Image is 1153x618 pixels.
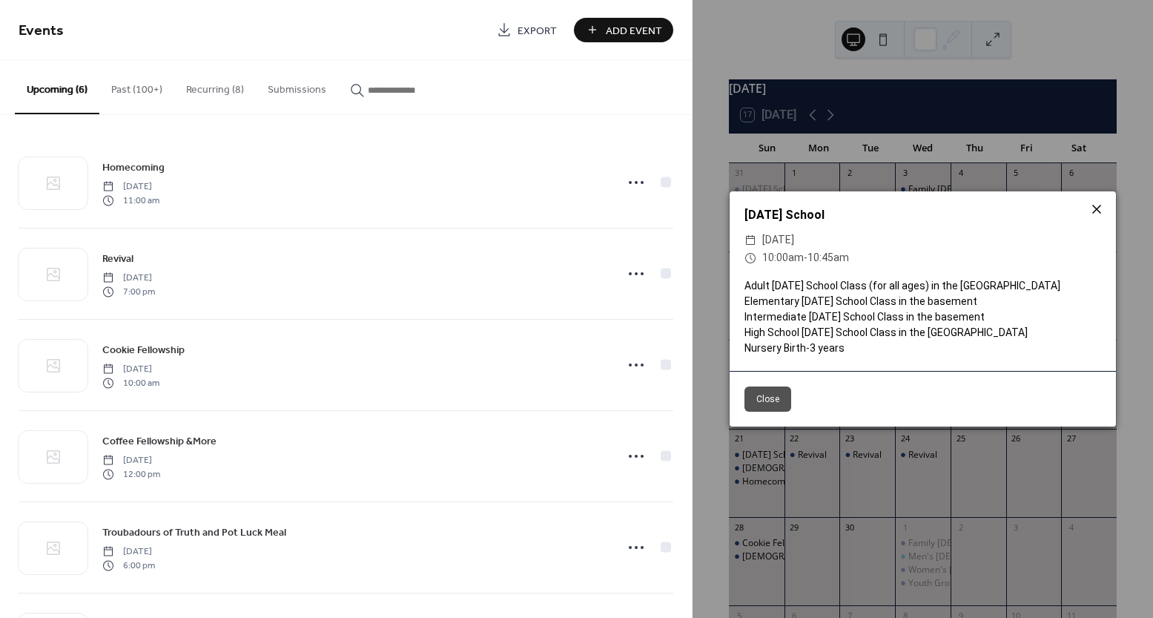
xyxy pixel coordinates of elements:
span: [DATE] [102,545,155,559]
a: Cookie Fellowship [102,341,185,358]
a: Revival [102,250,133,267]
a: Troubadours of Truth and Pot Luck Meal [102,524,286,541]
div: [DATE] School [730,206,1116,224]
span: Events [19,16,64,45]
span: [DATE] [102,272,155,285]
a: Export [486,18,568,42]
span: 10:00 am [102,376,159,389]
span: 11:00 am [102,194,159,207]
span: 6:00 pm [102,559,155,572]
div: ​ [744,249,756,267]
span: 12:00 pm [102,467,160,481]
button: Past (100+) [99,60,174,113]
button: Upcoming (6) [15,60,99,114]
span: Cookie Fellowship [102,343,185,358]
span: [DATE] [762,231,794,249]
a: Homecoming [102,159,165,176]
div: ​ [744,231,756,249]
span: 10:45am [807,252,849,263]
span: Homecoming [102,160,165,176]
span: [DATE] [102,454,160,467]
button: Recurring (8) [174,60,256,113]
span: Revival [102,252,133,267]
button: Close [744,387,791,412]
span: [DATE] [102,363,159,376]
span: Troubadours of Truth and Pot Luck Meal [102,525,286,541]
a: Coffee Fellowship &More [102,433,217,450]
span: 7:00 pm [102,285,155,298]
button: Submissions [256,60,338,113]
span: - [804,252,807,263]
span: Coffee Fellowship &More [102,434,217,450]
span: 10:00am [762,252,804,263]
div: Adult [DATE] School Class (for all ages) in the [GEOGRAPHIC_DATA] Elementary [DATE] School Class ... [730,278,1116,356]
span: [DATE] [102,180,159,194]
span: Add Event [606,23,662,39]
span: Export [518,23,557,39]
button: Add Event [574,18,673,42]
